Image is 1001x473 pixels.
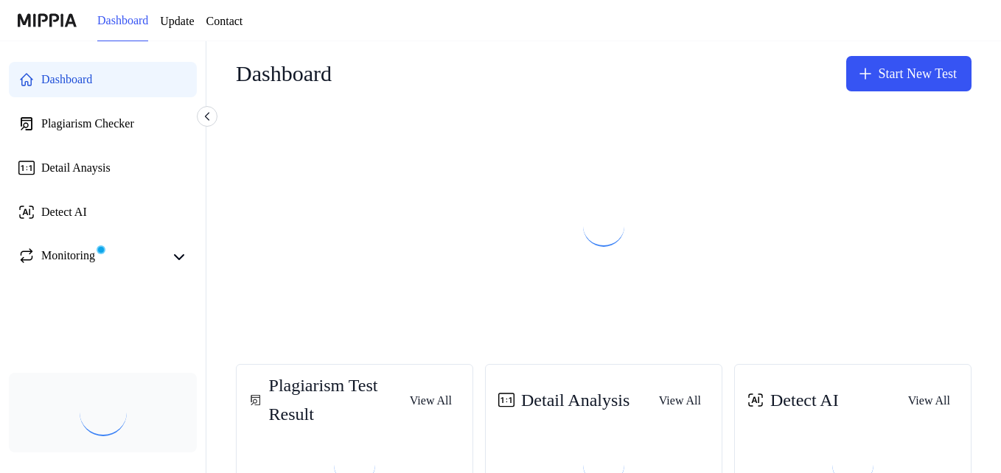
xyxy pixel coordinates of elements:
div: Dashboard [236,56,343,91]
a: Contact [220,13,265,30]
div: Monitoring [41,247,100,267]
button: View All [400,386,464,416]
a: View All [400,385,464,416]
div: Plagiarism Checker [41,115,144,133]
button: View All [899,386,962,416]
a: View All [649,385,713,416]
div: Detect AI [41,203,91,221]
a: Detect AI [9,195,197,230]
div: Detail Anaysis [41,159,115,177]
a: Plagiarism Checker [9,106,197,141]
div: Detail Analysis [495,386,639,414]
a: Dashboard [9,62,197,97]
button: View All [649,386,713,416]
div: Detect AI [744,386,845,414]
button: Start New Test [833,56,972,91]
div: Plagiarism Test Result [245,371,400,428]
div: Dashboard [41,71,101,88]
a: Dashboard [97,1,157,41]
a: Detail Anaysis [9,150,197,186]
a: Monitoring [18,247,164,267]
a: Update [169,13,209,30]
a: View All [899,385,962,416]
